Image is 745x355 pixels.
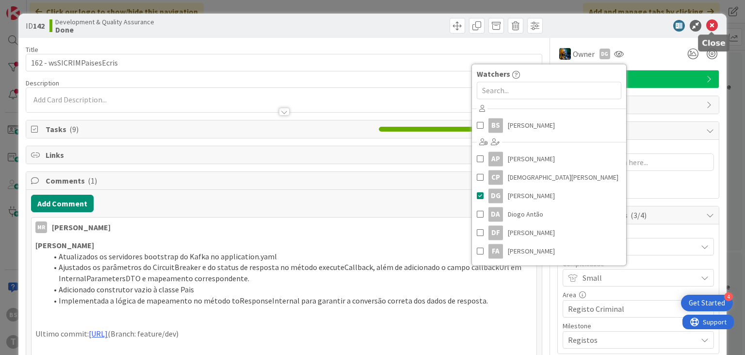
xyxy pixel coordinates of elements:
[508,118,555,133] span: [PERSON_NAME]
[573,48,595,60] span: Owner
[59,262,523,283] span: Ajustados os parâmetros do CircuitBreaker e do status de resposta no método executeCallback, além...
[488,118,503,133] div: BS
[472,150,626,168] a: AP[PERSON_NAME]
[568,240,692,254] span: Not Set
[88,176,97,186] span: ( 1 )
[577,209,701,221] span: Custom Fields
[568,333,692,347] span: Registos
[508,188,555,203] span: [PERSON_NAME]
[35,329,89,338] span: Ultimo commit:
[46,175,524,186] span: Comments
[563,322,714,329] div: Milestone
[59,285,194,294] span: Adicionado construtor vazio à classe Pais
[577,125,701,136] span: Block
[488,152,503,166] div: AP
[477,68,510,80] span: Watchers
[508,170,618,185] span: [DEMOGRAPHIC_DATA][PERSON_NAME]
[577,99,701,111] span: Dates
[577,73,701,85] span: Serviço
[108,329,178,338] span: (Branch: feature/dev)
[89,329,108,338] a: [URL]
[508,207,543,221] span: Diogo Antão
[563,291,714,298] div: Area
[59,296,488,305] span: Implementada a lógica de mapeamento no método toResponseInternal para garantir a conversão corret...
[46,123,373,135] span: Tasks
[689,298,725,308] div: Get Started
[488,188,503,203] div: DG
[472,205,626,223] a: DADiogo Antão
[508,225,555,240] span: [PERSON_NAME]
[26,45,38,54] label: Title
[69,124,79,134] span: ( 9 )
[583,271,692,285] span: Small
[33,21,45,31] b: 142
[559,48,571,60] img: JC
[20,1,44,13] span: Support
[46,149,524,161] span: Links
[35,221,47,233] div: MR
[55,26,154,34] b: Done
[488,170,503,185] div: CP
[563,229,714,236] div: Priority
[563,260,714,267] div: Complexidade
[52,221,111,233] div: [PERSON_NAME]
[472,186,626,205] a: DG[PERSON_NAME]
[631,210,647,220] span: ( 3/4 )
[488,244,503,258] div: FA
[681,295,733,311] div: Open Get Started checklist, remaining modules: 4
[26,54,542,71] input: type card name here...
[472,260,626,279] a: FC[PERSON_NAME]
[508,152,555,166] span: [PERSON_NAME]
[472,116,626,135] a: BS[PERSON_NAME]
[488,225,503,240] div: DF
[472,168,626,186] a: CP[DEMOGRAPHIC_DATA][PERSON_NAME]
[26,79,59,87] span: Description
[599,49,610,59] div: DG
[477,82,621,99] input: Search...
[31,195,94,212] button: Add Comment
[702,38,726,48] h5: Close
[55,18,154,26] span: Development & Quality Assurance
[35,240,94,250] strong: [PERSON_NAME]
[724,292,733,301] div: 4
[472,223,626,242] a: DF[PERSON_NAME]
[472,242,626,260] a: FA[PERSON_NAME]
[26,20,45,32] span: ID
[568,302,692,316] span: Registo Criminal
[508,244,555,258] span: [PERSON_NAME]
[488,207,503,221] div: DA
[59,252,277,261] span: Atualizados os servidores bootstrap do Kafka no application.yaml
